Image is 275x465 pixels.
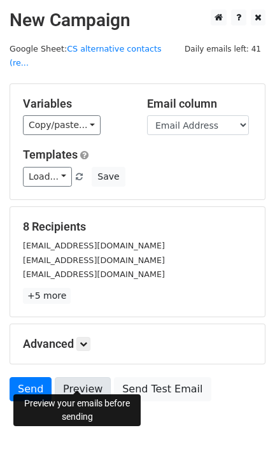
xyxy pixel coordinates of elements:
[211,404,275,465] iframe: Chat Widget
[13,394,141,426] div: Preview your emails before sending
[23,288,71,304] a: +5 more
[23,337,252,351] h5: Advanced
[10,377,52,401] a: Send
[23,97,128,111] h5: Variables
[23,269,165,279] small: [EMAIL_ADDRESS][DOMAIN_NAME]
[55,377,111,401] a: Preview
[23,241,165,250] small: [EMAIL_ADDRESS][DOMAIN_NAME]
[23,115,101,135] a: Copy/paste...
[23,148,78,161] a: Templates
[10,44,162,68] small: Google Sheet:
[180,44,265,54] a: Daily emails left: 41
[10,44,162,68] a: CS alternative contacts (re...
[23,255,165,265] small: [EMAIL_ADDRESS][DOMAIN_NAME]
[23,167,72,187] a: Load...
[147,97,252,111] h5: Email column
[180,42,265,56] span: Daily emails left: 41
[92,167,125,187] button: Save
[23,220,252,234] h5: 8 Recipients
[10,10,265,31] h2: New Campaign
[114,377,211,401] a: Send Test Email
